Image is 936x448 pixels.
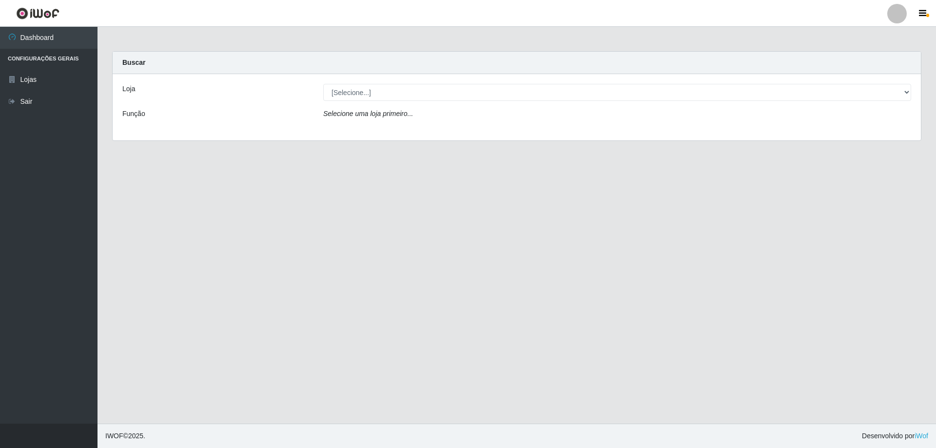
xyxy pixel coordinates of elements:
span: © 2025 . [105,431,145,441]
span: Desenvolvido por [862,431,928,441]
a: iWof [915,432,928,440]
i: Selecione uma loja primeiro... [323,110,413,117]
span: IWOF [105,432,123,440]
strong: Buscar [122,58,145,66]
label: Função [122,109,145,119]
img: CoreUI Logo [16,7,59,19]
label: Loja [122,84,135,94]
